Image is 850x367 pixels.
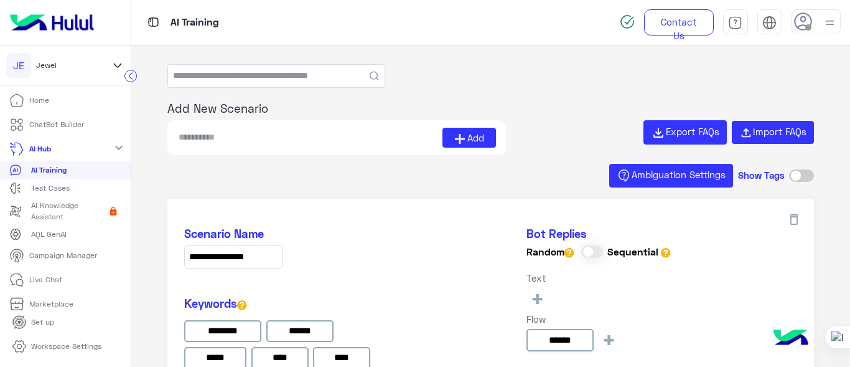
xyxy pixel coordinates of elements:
[184,297,402,311] h5: Keywords
[31,341,101,352] p: Workspace Settings
[36,60,57,71] span: Jewel
[643,120,727,145] button: Export FAQs
[620,14,635,29] img: spinner
[31,200,105,222] p: AI Knowledge Assistant
[728,16,742,30] img: tab
[526,245,574,258] h6: Random
[769,317,813,361] img: hulul-logo.png
[146,14,161,30] img: tab
[29,119,84,130] p: ChatBot Builder
[29,274,62,285] p: Live Chat
[666,126,719,137] span: Export FAQs
[607,245,671,258] h6: Sequential
[526,272,673,284] h6: Text
[467,131,484,145] span: Add
[723,9,748,36] a: tab
[29,250,97,261] p: Campaign Manager
[753,126,806,137] span: Import FAQs
[598,329,620,350] button: +
[31,183,70,194] p: Test Cases
[31,164,67,176] p: AI Training
[442,128,496,148] button: Add
[6,53,31,78] div: JE
[29,95,49,106] p: Home
[167,102,814,116] h5: Add New Scenario
[2,310,64,335] a: Set up
[184,227,402,241] h5: Scenario Name
[632,169,726,180] span: Ambiguation Settings
[370,71,379,80] button: Search
[732,121,815,145] button: Import FAQs
[644,9,713,36] a: Contact Us
[170,14,219,31] p: AI Training
[822,15,838,31] img: profile
[602,329,616,350] span: +
[111,140,126,155] mat-icon: expand_more
[31,229,67,240] p: AQL GenAI
[762,16,777,30] img: tab
[738,169,785,183] h5: Show Tags
[29,143,51,155] p: AI Hub
[526,227,587,241] span: Bot Replies
[609,164,734,188] button: Ambiguation Settings
[31,317,54,328] p: Set up
[526,288,548,308] button: +
[29,298,73,310] p: Marketplace
[5,9,99,36] img: Logo
[530,288,544,308] span: +
[526,313,673,325] h6: Flow
[2,335,111,359] a: Workspace Settings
